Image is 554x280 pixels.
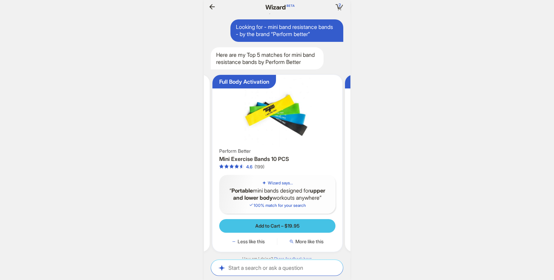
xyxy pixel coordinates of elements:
span: star [240,164,244,169]
span: star [219,164,224,169]
span: Perform Better [219,148,251,154]
div: How am I doing? [204,256,350,262]
div: Here are my Top 5 matches for mini band resistance bands by Perform Better [211,47,324,70]
div: Full Body ActivationMini Exercise Bands 10 PCSPerform BetterMini Exercise Bands 10 PCS4.6 out of ... [212,75,343,252]
span: More like this [295,238,324,245]
div: (199) [255,164,264,170]
h5: Wizard says... [268,180,293,186]
img: Flat Loop Mini Exercise Band [348,78,472,153]
span: star [229,164,234,169]
q: mini bands designed for workouts anywhere [225,187,330,201]
span: star [224,164,229,169]
span: 100 % match for your search [249,203,306,208]
div: Full Body Activation [219,78,269,85]
span: 2 [339,2,341,7]
b: Portable [231,187,253,194]
div: 4.6 [246,164,253,170]
img: Mini Exercise Bands 10 PCS [215,78,340,146]
button: Less like this [219,238,277,245]
b: upper and lower body [233,187,325,201]
span: Add to Cart – $19.95 [255,223,299,229]
div: 4.6 out of 5 stars [219,164,253,170]
span: star [235,164,239,169]
div: Looking for - mini band resistance bands - by the brand “Perform better” [230,19,343,42]
span: Less like this [238,238,265,245]
a: Share feedback here [274,9,312,14]
button: Add to Cart – $19.95 [219,219,336,233]
button: More like this [277,238,335,245]
h3: Mini Exercise Bands 10 PCS [219,155,336,163]
a: Share feedback here [274,256,312,261]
